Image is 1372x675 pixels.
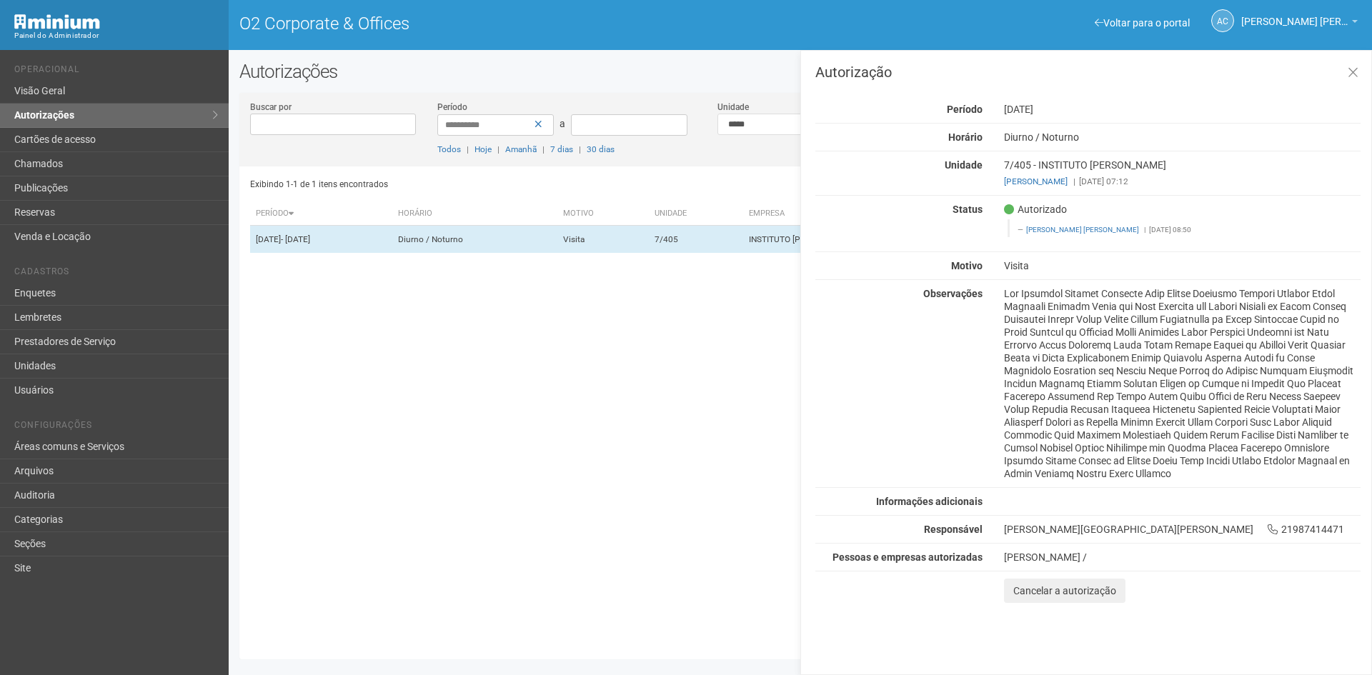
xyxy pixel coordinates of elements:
li: Configurações [14,420,218,435]
th: Período [250,202,392,226]
div: Lor Ipsumdol Sitamet Consecte Adip Elitse Doeiusmo Tempori Utlabor Etdol Magnaali Enimadm Venia q... [993,287,1371,480]
li: Operacional [14,64,218,79]
h2: Autorizações [239,61,1361,82]
strong: Informações adicionais [876,496,983,507]
span: - [DATE] [281,234,310,244]
span: | [497,144,499,154]
th: Motivo [557,202,649,226]
a: 7 dias [550,144,573,154]
strong: Período [947,104,983,115]
span: | [467,144,469,154]
a: AC [1211,9,1234,32]
th: Unidade [649,202,743,226]
img: Minium [14,14,100,29]
footer: [DATE] 08:50 [1018,225,1353,235]
a: Amanhã [505,144,537,154]
span: a [560,118,565,129]
strong: Horário [948,131,983,143]
a: [PERSON_NAME] [1004,176,1068,186]
div: Exibindo 1-1 de 1 itens encontrados [250,174,796,195]
span: | [1144,226,1145,234]
strong: Observações [923,288,983,299]
a: [PERSON_NAME] [PERSON_NAME] [1026,226,1139,234]
label: Buscar por [250,101,292,114]
th: Horário [392,202,557,226]
div: 7/405 - INSTITUTO [PERSON_NAME] [993,159,1371,188]
h1: O2 Corporate & Offices [239,14,790,33]
td: Visita [557,226,649,254]
span: Ana Carla de Carvalho Silva [1241,2,1348,27]
strong: Motivo [951,260,983,271]
div: Painel do Administrador [14,29,218,42]
li: Cadastros [14,266,218,281]
a: Voltar para o portal [1095,17,1190,29]
div: [DATE] [993,103,1371,116]
div: [PERSON_NAME] / [1004,551,1361,564]
label: Período [437,101,467,114]
div: [DATE] 07:12 [1004,175,1361,188]
strong: Responsável [924,524,983,535]
a: [PERSON_NAME] [PERSON_NAME] [1241,18,1358,29]
span: | [542,144,545,154]
td: INSTITUTO [PERSON_NAME] [743,226,1000,254]
div: Visita [993,259,1371,272]
td: 7/405 [649,226,743,254]
strong: Unidade [945,159,983,171]
a: Todos [437,144,461,154]
span: | [1073,176,1075,186]
span: | [579,144,581,154]
td: Diurno / Noturno [392,226,557,254]
strong: Status [953,204,983,215]
div: Diurno / Noturno [993,131,1371,144]
label: Unidade [717,101,749,114]
a: 30 dias [587,144,615,154]
h3: Autorização [815,65,1361,79]
th: Empresa [743,202,1000,226]
strong: Pessoas e empresas autorizadas [832,551,983,563]
button: Cancelar a autorização [1004,579,1125,603]
td: [DATE] [250,226,392,254]
div: [PERSON_NAME][GEOGRAPHIC_DATA][PERSON_NAME] 21987414471 [993,523,1371,536]
a: Hoje [474,144,492,154]
span: Autorizado [1004,203,1067,216]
